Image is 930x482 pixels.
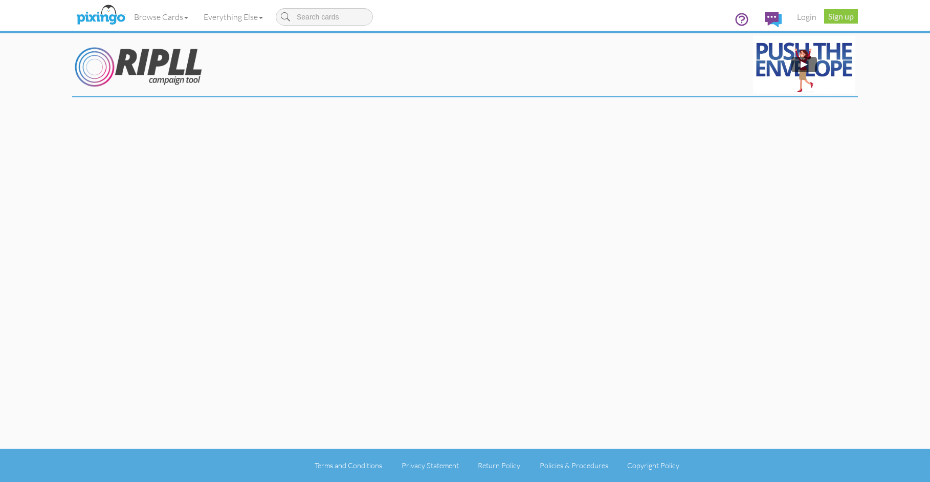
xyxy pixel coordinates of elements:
a: Terms and Conditions [315,461,382,470]
img: pixingo logo [74,3,128,28]
a: Privacy Statement [402,461,459,470]
a: Return Policy [478,461,520,470]
a: Policies & Procedures [540,461,608,470]
a: Sign up [824,9,858,24]
a: Browse Cards [126,4,196,30]
input: Search cards [276,8,373,26]
a: Login [789,4,824,30]
img: Ripll_Logo.png [75,47,203,88]
img: maxresdefault.jpg [753,36,855,94]
a: Copyright Policy [627,461,679,470]
img: comments.svg [765,12,782,27]
a: Everything Else [196,4,271,30]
